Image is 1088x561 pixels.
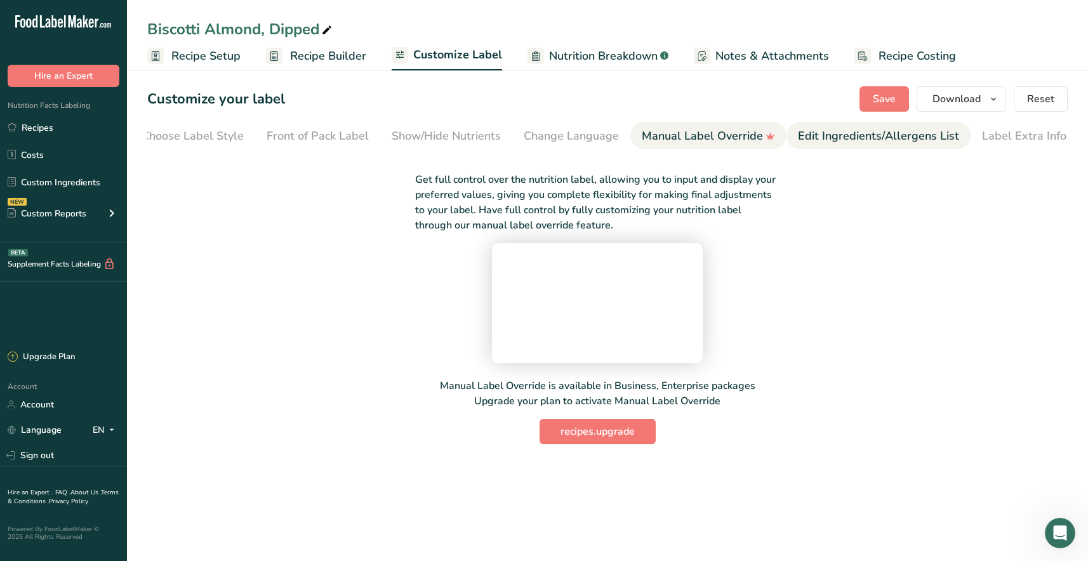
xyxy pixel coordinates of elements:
span: Nutrition Breakdown [549,48,658,65]
a: Recipe Costing [854,42,956,70]
span: Recipe Setup [171,48,241,65]
div: Upgrade Plan [8,351,75,364]
span: Notes & Attachments [715,48,829,65]
button: recipes.upgrade [540,419,656,444]
a: FAQ . [55,488,70,497]
div: Change Language [524,128,619,145]
div: Show/Hide Nutrients [392,128,501,145]
div: Powered By FoodLabelMaker © 2025 All Rights Reserved [8,525,119,541]
p: Get full control over the nutrition label, allowing you to input and display your preferred value... [415,172,780,233]
div: NEW [8,198,27,206]
div: Label Extra Info [982,128,1066,145]
h1: Customize your label [147,89,285,110]
span: Recipe Costing [879,48,956,65]
span: Download [932,91,981,107]
span: Save [873,91,896,107]
a: Privacy Policy [49,497,88,506]
span: Customize Label [413,46,502,63]
iframe: Intercom live chat [1045,518,1075,548]
div: EN [93,423,119,438]
a: Recipe Builder [266,42,366,70]
div: Custom Reports [8,207,86,220]
div: Front of Pack Label [267,128,369,145]
span: Reset [1027,91,1054,107]
a: Terms & Conditions . [8,488,119,506]
button: Download [917,86,1006,112]
div: BETA [8,249,28,256]
button: Save [859,86,909,112]
div: Edit Ingredients/Allergens List [798,128,959,145]
a: Customize Label [392,41,502,71]
button: Hire an Expert [8,65,119,87]
span: recipes.upgrade [561,424,635,439]
a: Hire an Expert . [8,488,53,497]
a: Nutrition Breakdown [527,42,668,70]
a: About Us . [70,488,101,497]
button: Reset [1014,86,1068,112]
a: Recipe Setup [147,42,241,70]
p: Manual Label Override is available in Business, Enterprise packages Upgrade your plan to activate... [440,378,755,409]
div: Biscotti Almond, Dipped [147,18,335,41]
div: Manual Label Override [642,128,775,145]
a: Notes & Attachments [694,42,829,70]
div: Choose Label Style [142,128,244,145]
a: Language [8,419,62,441]
span: Recipe Builder [290,48,366,65]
